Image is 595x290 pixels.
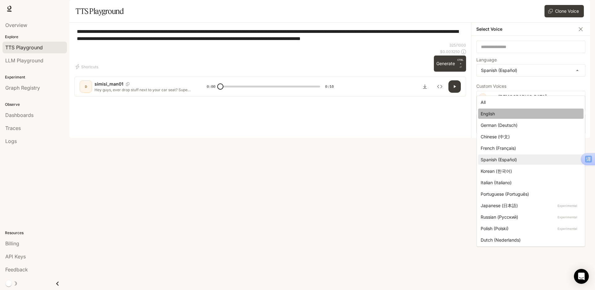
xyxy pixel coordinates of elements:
p: Experimental [556,203,579,208]
div: French (Français) [481,145,579,151]
div: Korean (한국어) [481,168,579,174]
div: Polish (Polski) [481,225,579,232]
div: Italian (Italiano) [481,179,579,186]
div: English [481,110,579,117]
div: Russian (Русский) [481,214,579,220]
div: Dutch (Nederlands) [481,237,579,243]
div: German (Deutsch) [481,122,579,128]
p: Experimental [556,226,579,231]
div: Chinese (中文) [481,133,579,140]
div: Spanish (Español) [481,156,579,163]
div: Portuguese (Português) [481,191,579,197]
div: Japanese (日本語) [481,202,579,209]
p: Experimental [556,214,579,220]
div: All [481,99,579,105]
